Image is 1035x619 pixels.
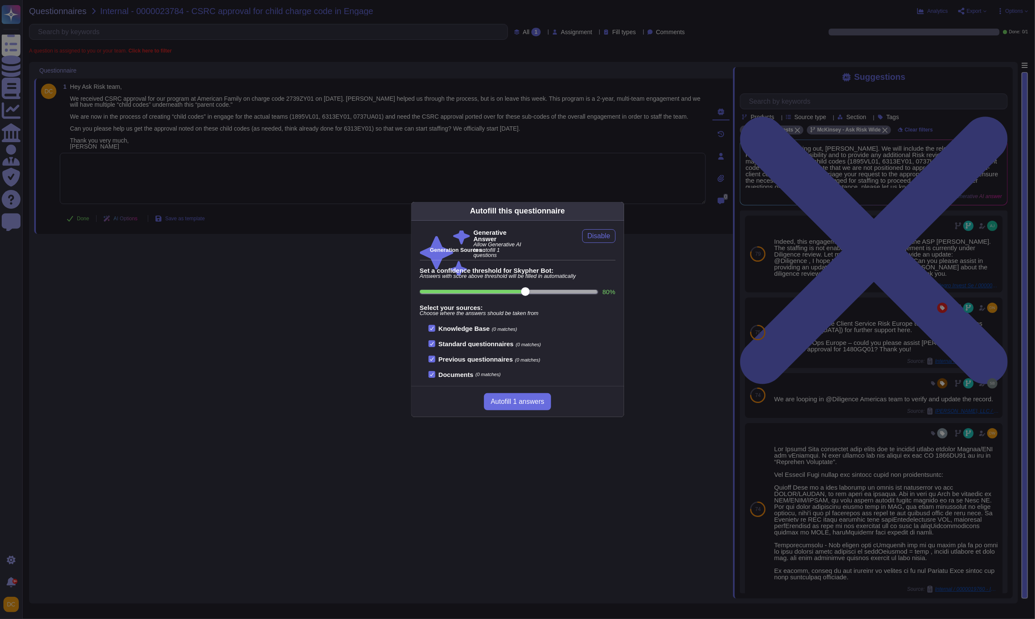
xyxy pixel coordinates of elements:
b: Standard questionnaires [439,340,514,347]
b: Knowledge Base [439,325,490,332]
span: Answers with score above threshold will be filled in automatically [420,274,616,279]
b: Documents [439,371,474,378]
span: Autofill 1 answers [491,398,544,405]
span: (0 matches) [515,357,540,362]
b: Select your sources: [420,304,616,311]
b: Generative Answer [473,229,524,242]
span: (0 matches) [492,327,517,332]
button: Disable [582,229,615,243]
span: Choose where the answers should be taken from [420,311,616,316]
span: Disable [587,233,610,239]
b: Set a confidence threshold for Skypher Bot: [420,267,616,274]
span: Allow Generative AI to autofill 1 questions [473,242,524,258]
div: Autofill this questionnaire [470,205,565,217]
b: Previous questionnaires [439,356,513,363]
label: 80 % [602,289,615,295]
b: Generation Sources : [430,247,485,253]
button: Autofill 1 answers [484,393,551,410]
span: (0 matches) [516,342,541,347]
span: (0 matches) [475,372,501,377]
